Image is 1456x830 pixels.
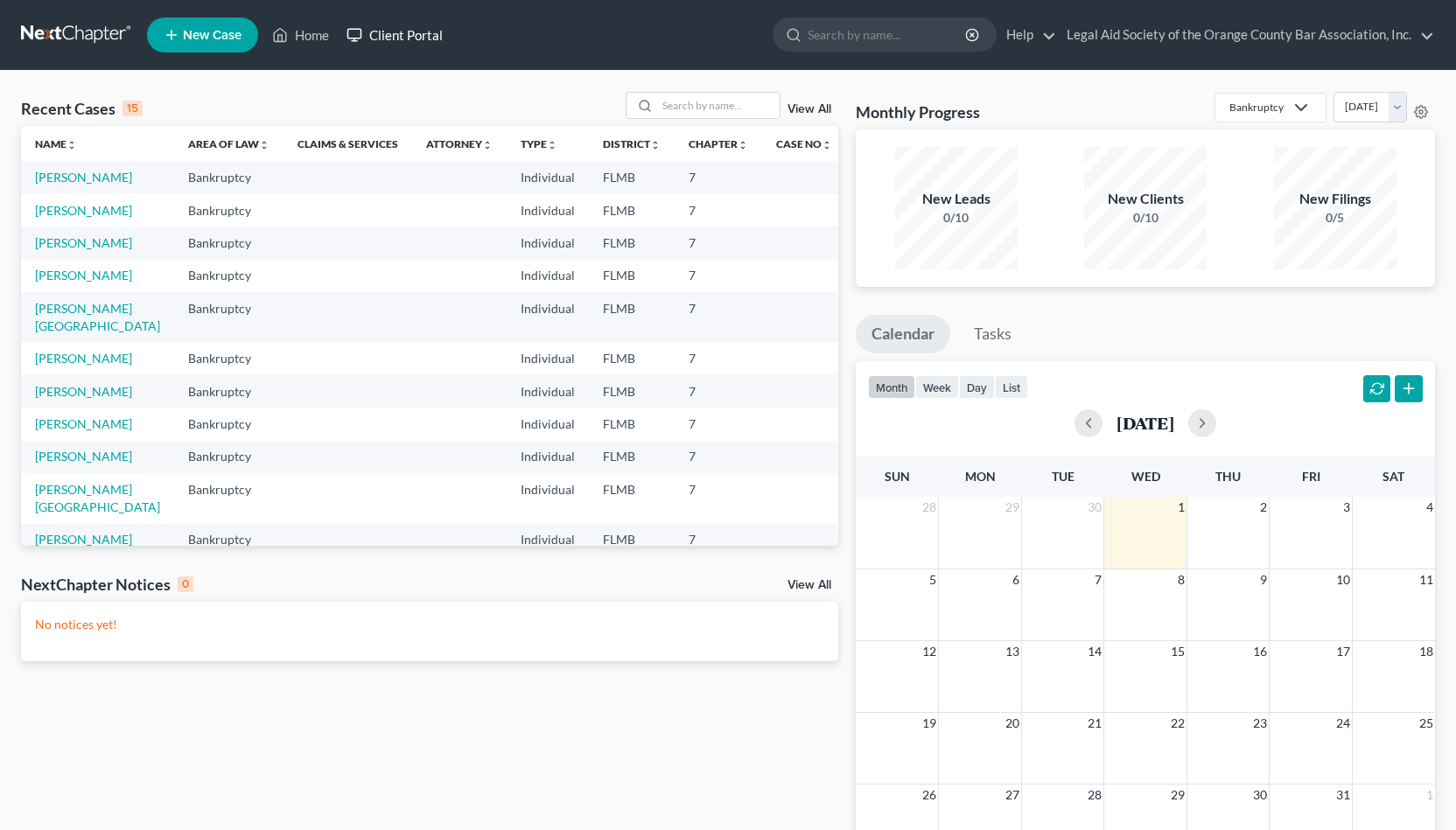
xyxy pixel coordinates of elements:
[589,473,675,523] td: FLMB
[174,441,283,473] td: Bankruptcy
[675,260,762,292] td: 7
[426,137,493,150] a: Attorneyunfold_more
[589,161,675,193] td: FLMB
[1084,209,1207,227] div: 0/10
[1382,469,1404,484] span: Sat
[1004,785,1021,806] span: 27
[738,140,748,150] i: unfold_more
[1131,469,1160,484] span: Wed
[920,713,938,734] span: 19
[21,98,143,119] div: Recent Cases
[1424,785,1435,806] span: 1
[507,227,589,259] td: Individual
[1004,497,1021,518] span: 29
[657,93,780,118] input: Search by name...
[1169,713,1186,734] span: 22
[915,375,959,399] button: week
[675,161,762,193] td: 7
[35,384,132,399] a: [PERSON_NAME]
[675,441,762,473] td: 7
[675,342,762,374] td: 7
[689,137,748,150] a: Chapterunfold_more
[927,569,938,590] span: 5
[1274,189,1396,209] div: New Filings
[1086,641,1103,662] span: 14
[959,375,995,399] button: day
[885,469,910,484] span: Sun
[174,227,283,259] td: Bankruptcy
[995,375,1028,399] button: list
[35,532,132,547] a: [PERSON_NAME]
[507,161,589,193] td: Individual
[1334,713,1352,734] span: 24
[808,18,968,51] input: Search by name...
[856,315,950,353] a: Calendar
[822,140,832,150] i: unfold_more
[35,203,132,218] a: [PERSON_NAME]
[1086,785,1103,806] span: 28
[507,375,589,408] td: Individual
[965,469,996,484] span: Mon
[589,292,675,342] td: FLMB
[259,140,269,150] i: unfold_more
[1004,641,1021,662] span: 13
[1334,569,1352,590] span: 10
[920,497,938,518] span: 28
[997,19,1056,51] a: Help
[1058,19,1434,51] a: Legal Aid Society of the Orange County Bar Association, Inc.
[1004,713,1021,734] span: 20
[856,101,980,122] h3: Monthly Progress
[507,194,589,227] td: Individual
[1251,713,1269,734] span: 23
[35,301,160,333] a: [PERSON_NAME][GEOGRAPHIC_DATA]
[589,342,675,374] td: FLMB
[482,140,493,150] i: unfold_more
[521,137,557,150] a: Typeunfold_more
[1084,189,1207,209] div: New Clients
[66,140,77,150] i: unfold_more
[675,292,762,342] td: 7
[1169,785,1186,806] span: 29
[1116,414,1174,432] h2: [DATE]
[507,441,589,473] td: Individual
[263,19,338,51] a: Home
[1334,785,1352,806] span: 31
[122,101,143,116] div: 15
[283,126,412,161] th: Claims & Services
[589,524,675,556] td: FLMB
[603,137,661,150] a: Districtunfold_more
[675,524,762,556] td: 7
[895,189,1018,209] div: New Leads
[650,140,661,150] i: unfold_more
[188,137,269,150] a: Area of Lawunfold_more
[35,482,160,514] a: [PERSON_NAME][GEOGRAPHIC_DATA]
[1417,641,1435,662] span: 18
[920,641,938,662] span: 12
[507,473,589,523] td: Individual
[1334,641,1352,662] span: 17
[776,137,832,150] a: Case Nounfold_more
[183,29,241,42] span: New Case
[1052,469,1074,484] span: Tue
[507,260,589,292] td: Individual
[35,616,824,633] p: No notices yet!
[589,375,675,408] td: FLMB
[675,473,762,523] td: 7
[35,137,77,150] a: Nameunfold_more
[589,260,675,292] td: FLMB
[35,449,132,464] a: [PERSON_NAME]
[1258,569,1269,590] span: 9
[174,292,283,342] td: Bankruptcy
[675,194,762,227] td: 7
[1176,569,1186,590] span: 8
[1417,713,1435,734] span: 25
[1341,497,1352,518] span: 3
[174,473,283,523] td: Bankruptcy
[507,342,589,374] td: Individual
[35,170,132,185] a: [PERSON_NAME]
[507,292,589,342] td: Individual
[35,416,132,431] a: [PERSON_NAME]
[589,441,675,473] td: FLMB
[1274,209,1396,227] div: 0/5
[895,209,1018,227] div: 0/10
